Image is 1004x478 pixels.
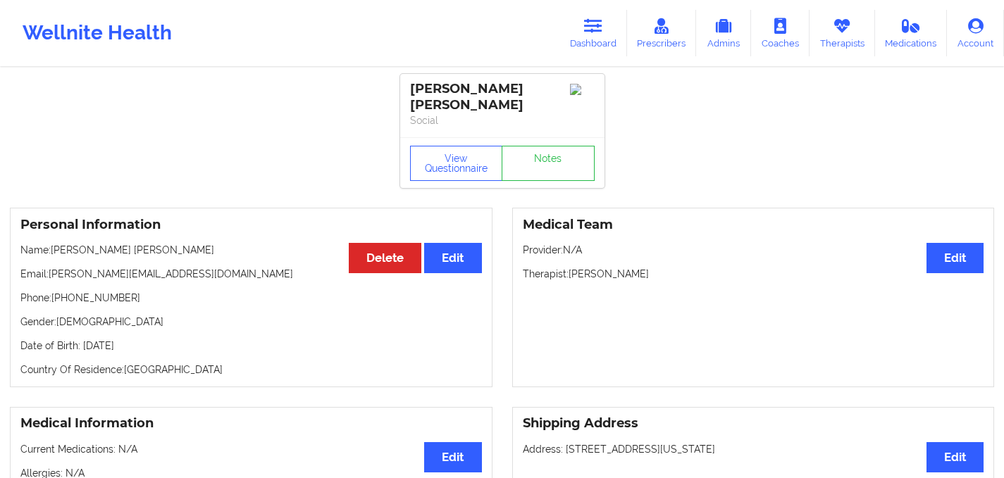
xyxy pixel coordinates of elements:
[696,10,751,56] a: Admins
[810,10,875,56] a: Therapists
[523,217,984,233] h3: Medical Team
[627,10,697,56] a: Prescribers
[875,10,948,56] a: Medications
[20,415,482,432] h3: Medical Information
[20,442,482,456] p: Current Medications: N/A
[523,415,984,432] h3: Shipping Address
[20,315,482,329] p: Gender: [DEMOGRAPHIC_DATA]
[947,10,1004,56] a: Account
[410,113,595,127] p: Social
[20,363,482,377] p: Country Of Residence: [GEOGRAPHIC_DATA]
[523,442,984,456] p: Address: [STREET_ADDRESS][US_STATE]
[349,243,421,273] button: Delete
[20,339,482,353] p: Date of Birth: [DATE]
[424,243,481,273] button: Edit
[559,10,627,56] a: Dashboard
[926,243,984,273] button: Edit
[20,243,482,257] p: Name: [PERSON_NAME] [PERSON_NAME]
[410,146,503,181] button: View Questionnaire
[523,243,984,257] p: Provider: N/A
[570,84,595,95] img: Image%2Fplaceholer-image.png
[20,267,482,281] p: Email: [PERSON_NAME][EMAIL_ADDRESS][DOMAIN_NAME]
[523,267,984,281] p: Therapist: [PERSON_NAME]
[424,442,481,472] button: Edit
[926,442,984,472] button: Edit
[751,10,810,56] a: Coaches
[20,217,482,233] h3: Personal Information
[502,146,595,181] a: Notes
[20,291,482,305] p: Phone: [PHONE_NUMBER]
[410,81,595,113] div: [PERSON_NAME] [PERSON_NAME]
